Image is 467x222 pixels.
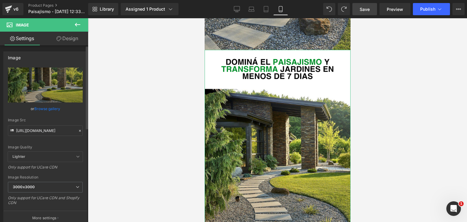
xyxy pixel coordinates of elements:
input: Link [8,125,83,136]
p: More settings [32,215,57,221]
span: Library [100,6,114,12]
button: Publish [413,3,450,15]
a: Desktop [230,3,244,15]
div: Only support for UCare CDN [8,165,83,174]
div: v6 [12,5,20,13]
a: New Library [88,3,118,15]
b: Lighter [12,154,25,159]
span: Paisajismo - [DATE] 12:33:29 [28,9,85,14]
a: Browse gallery [34,103,60,114]
span: 1 [459,201,464,206]
div: Only support for UCare CDN and Shopify CDN [8,196,83,209]
div: or [8,106,83,112]
div: Image Resolution [8,175,83,179]
span: Save [360,6,370,12]
a: Product Pages [28,3,97,8]
a: Design [45,32,89,45]
div: Image Src [8,118,83,122]
a: Preview [379,3,410,15]
a: Mobile [273,3,288,15]
a: v6 [2,3,23,15]
span: Image [16,23,29,27]
div: Assigned 1 Product [126,6,174,12]
div: Image Quality [8,145,83,149]
button: Undo [323,3,335,15]
iframe: Intercom live chat [446,201,461,216]
button: More [452,3,465,15]
a: Tablet [259,3,273,15]
span: Preview [387,6,403,12]
a: Laptop [244,3,259,15]
div: Image [8,52,21,60]
b: 3000x3000 [13,185,35,189]
span: Publish [420,7,435,12]
button: Redo [338,3,350,15]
